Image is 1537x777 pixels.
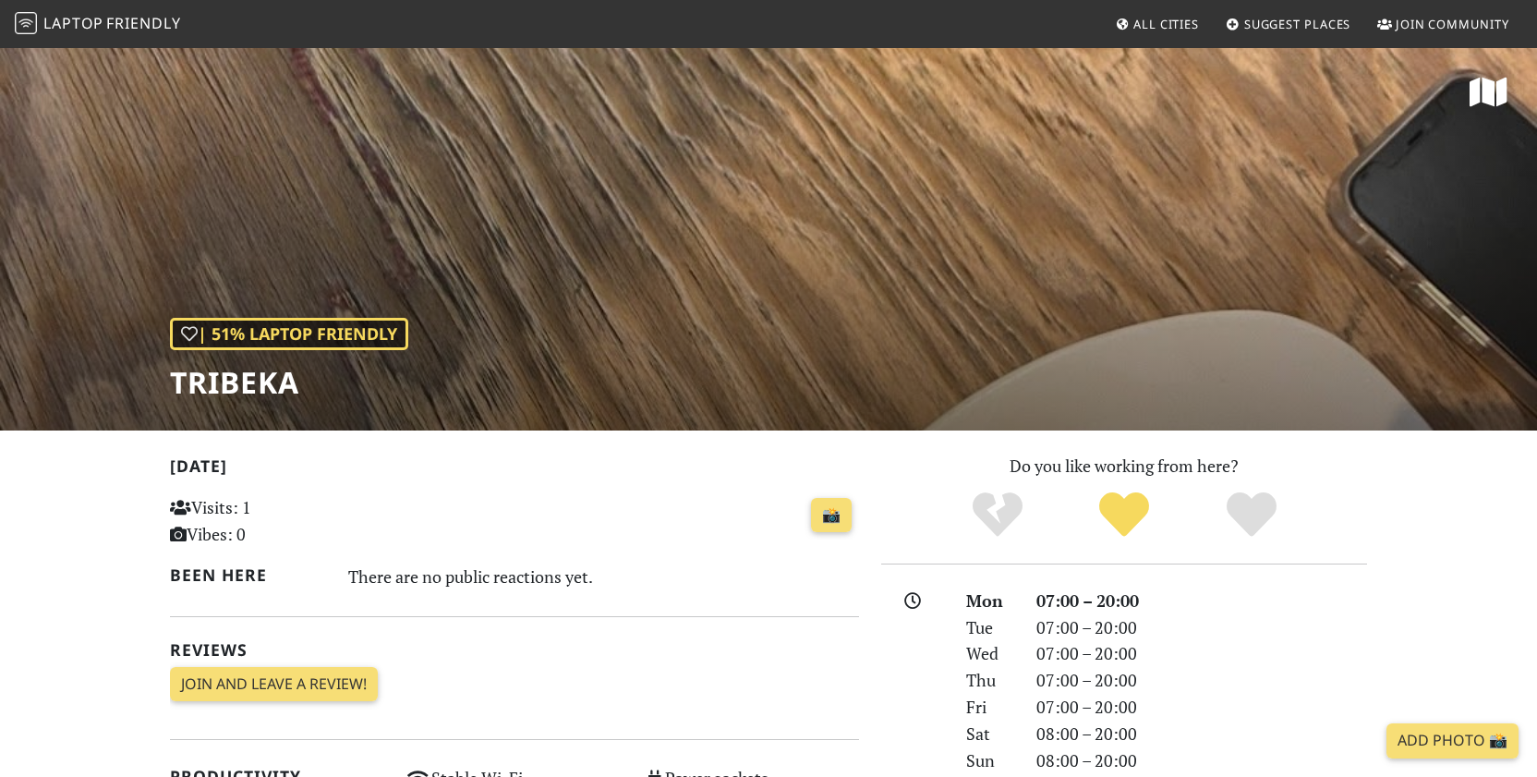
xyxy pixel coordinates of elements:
[1025,667,1378,694] div: 07:00 – 20:00
[1386,723,1519,759] a: Add Photo 📸
[43,13,103,33] span: Laptop
[955,640,1025,667] div: Wed
[1188,490,1315,540] div: Definitely!
[170,494,385,548] p: Visits: 1 Vibes: 0
[170,640,859,660] h2: Reviews
[955,694,1025,721] div: Fri
[15,8,181,41] a: LaptopFriendly LaptopFriendly
[881,453,1367,480] p: Do you like working from here?
[1370,7,1517,41] a: Join Community
[170,565,326,585] h2: Been here
[1218,7,1359,41] a: Suggest Places
[955,614,1025,641] div: Tue
[955,721,1025,747] div: Sat
[170,318,408,350] div: | 51% Laptop Friendly
[1025,588,1378,614] div: 07:00 – 20:00
[1025,747,1378,774] div: 08:00 – 20:00
[348,562,860,591] div: There are no public reactions yet.
[1025,640,1378,667] div: 07:00 – 20:00
[106,13,180,33] span: Friendly
[955,588,1025,614] div: Mon
[15,12,37,34] img: LaptopFriendly
[811,498,852,533] a: 📸
[170,667,378,702] a: Join and leave a review!
[1060,490,1188,540] div: Yes
[1025,694,1378,721] div: 07:00 – 20:00
[1025,721,1378,747] div: 08:00 – 20:00
[170,456,859,483] h2: [DATE]
[1025,614,1378,641] div: 07:00 – 20:00
[1107,7,1206,41] a: All Cities
[955,747,1025,774] div: Sun
[1396,16,1509,32] span: Join Community
[934,490,1061,540] div: No
[170,365,408,400] h1: Tribeka
[955,667,1025,694] div: Thu
[1244,16,1351,32] span: Suggest Places
[1133,16,1199,32] span: All Cities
